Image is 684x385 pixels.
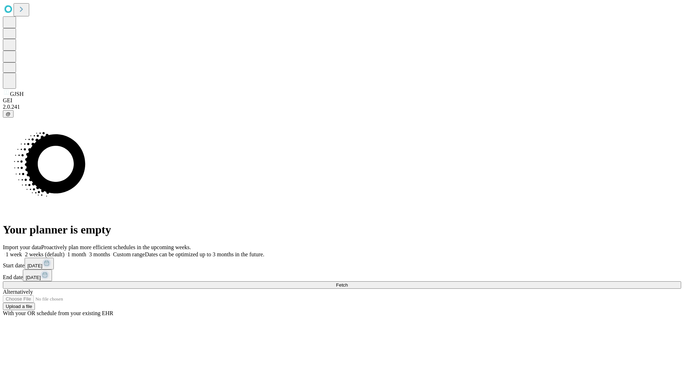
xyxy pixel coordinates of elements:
span: @ [6,111,11,117]
h1: Your planner is empty [3,223,681,236]
span: Dates can be optimized up to 3 months in the future. [145,251,264,257]
span: Custom range [113,251,145,257]
span: [DATE] [27,263,42,268]
div: GEI [3,97,681,104]
span: 3 months [89,251,110,257]
button: @ [3,110,14,118]
span: Import your data [3,244,41,250]
button: Upload a file [3,303,35,310]
span: 1 week [6,251,22,257]
span: With your OR schedule from your existing EHR [3,310,113,316]
button: Fetch [3,281,681,289]
div: Start date [3,258,681,269]
span: 1 month [67,251,86,257]
span: GJSH [10,91,24,97]
span: [DATE] [26,275,41,280]
button: [DATE] [25,258,54,269]
span: Fetch [336,282,348,288]
button: [DATE] [23,269,52,281]
span: Proactively plan more efficient schedules in the upcoming weeks. [41,244,191,250]
span: Alternatively [3,289,33,295]
span: 2 weeks (default) [25,251,64,257]
div: End date [3,269,681,281]
div: 2.0.241 [3,104,681,110]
